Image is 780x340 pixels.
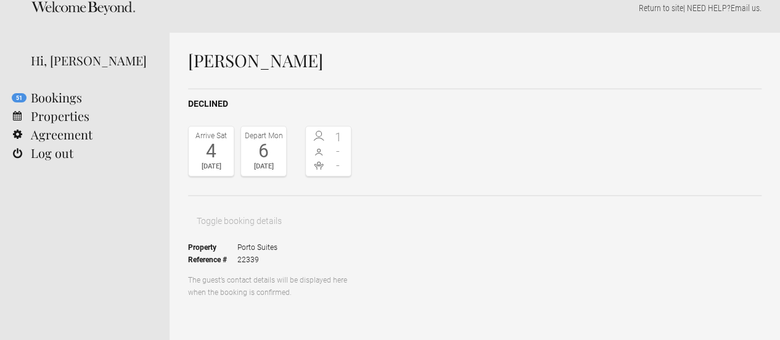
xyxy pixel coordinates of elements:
a: Email us [731,3,760,13]
span: - [329,159,348,172]
div: 4 [192,142,231,160]
div: Hi, [PERSON_NAME] [31,51,151,70]
div: [DATE] [192,160,231,173]
strong: Reference # [188,254,237,266]
strong: Property [188,241,237,254]
span: Porto Suites [237,241,277,254]
div: [DATE] [244,160,283,173]
a: Return to site [639,3,683,13]
button: Toggle booking details [188,209,290,233]
flynt-notification-badge: 51 [12,93,27,102]
span: 22339 [237,254,277,266]
span: - [329,145,348,157]
p: | NEED HELP? . [188,2,762,14]
div: Arrive Sat [192,130,231,142]
h2: declined [188,97,762,110]
div: Depart Mon [244,130,283,142]
h1: [PERSON_NAME] [188,51,762,70]
span: 1 [329,131,348,143]
p: The guest’s contact details will be displayed here when the booking is confirmed. [188,274,351,299]
div: 6 [244,142,283,160]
